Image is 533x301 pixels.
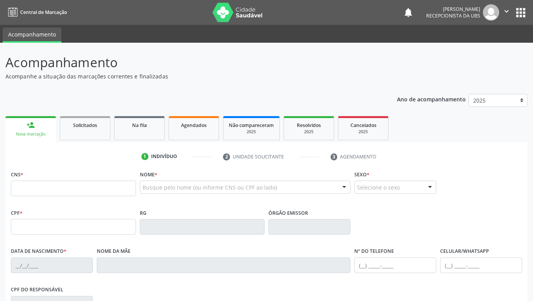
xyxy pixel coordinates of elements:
[181,122,207,129] span: Agendados
[297,122,321,129] span: Resolvidos
[289,129,328,135] div: 2025
[354,245,394,258] label: Nº do Telefone
[354,169,369,181] label: Sexo
[514,6,528,19] button: apps
[141,153,148,160] div: 1
[344,129,383,135] div: 2025
[229,129,274,135] div: 2025
[132,122,147,129] span: Na fila
[11,245,66,258] label: Data de nascimento
[11,284,63,296] label: CPF do responsável
[354,258,436,273] input: (__) _____-_____
[440,258,522,273] input: (__) _____-_____
[426,6,480,12] div: [PERSON_NAME]
[73,122,97,129] span: Solicitados
[5,72,371,80] p: Acompanhe a situação das marcações correntes e finalizadas
[440,245,489,258] label: Celular/WhatsApp
[483,4,499,21] img: img
[11,169,23,181] label: CNS
[151,153,177,160] div: Indivíduo
[140,207,146,219] label: RG
[426,12,480,19] span: Recepcionista da UBS
[11,258,93,273] input: __/__/____
[502,7,511,16] i: 
[229,122,274,129] span: Não compareceram
[350,122,376,129] span: Cancelados
[499,4,514,21] button: 
[20,9,67,16] span: Central de Marcação
[5,53,371,72] p: Acompanhamento
[357,183,400,191] span: Selecione o sexo
[97,245,131,258] label: Nome da mãe
[11,207,23,219] label: CPF
[140,169,157,181] label: Nome
[268,207,308,219] label: Órgão emissor
[403,7,414,18] button: notifications
[26,121,35,129] div: person_add
[397,94,466,104] p: Ano de acompanhamento
[143,183,277,191] span: Busque pelo nome (ou informe CNS ou CPF ao lado)
[11,131,51,137] div: Nova marcação
[3,28,61,43] a: Acompanhamento
[5,6,67,19] a: Central de Marcação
